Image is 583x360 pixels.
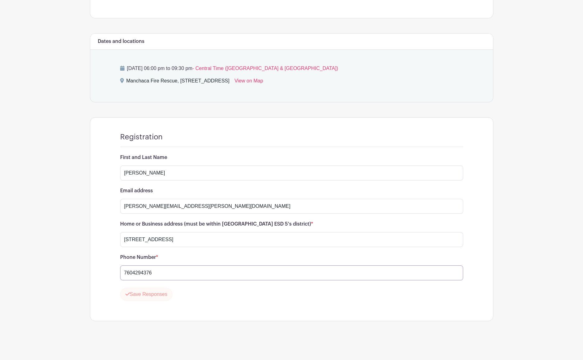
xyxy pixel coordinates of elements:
[120,133,162,142] h4: Registration
[120,65,463,72] p: [DATE] 06:00 pm to 09:30 pm
[126,77,230,87] div: Manchaca Fire Rescue, [STREET_ADDRESS]
[192,66,338,71] span: - Central Time ([GEOGRAPHIC_DATA] & [GEOGRAPHIC_DATA])
[120,166,463,180] input: Type your answer
[120,288,173,301] button: Save Responses
[120,265,463,280] input: Type your answer
[234,77,263,87] a: View on Map
[98,39,144,44] h6: Dates and locations
[120,232,463,247] input: Type your answer
[120,188,463,194] h6: Email address
[120,221,463,227] h6: Home or Business address (must be within [GEOGRAPHIC_DATA] ESD 5's district)
[120,255,463,260] h6: Phone Number
[120,199,463,214] input: Type your answer
[120,155,463,161] h6: First and Last Name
